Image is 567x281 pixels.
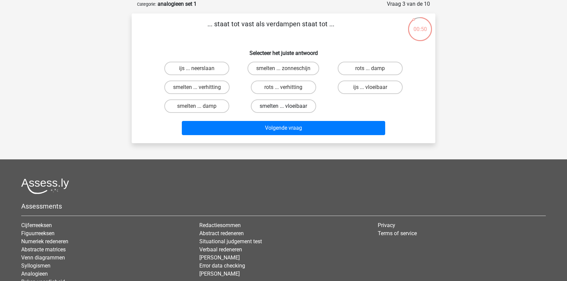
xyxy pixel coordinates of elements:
a: Cijferreeksen [21,222,52,228]
a: Analogieen [21,271,48,277]
h6: Selecteer het juiste antwoord [142,44,425,56]
button: Volgende vraag [182,121,386,135]
label: ijs ... vloeibaar [338,81,403,94]
a: Redactiesommen [199,222,241,228]
label: smelten ... zonneschijn [247,62,319,75]
a: Abstracte matrices [21,246,66,253]
div: 00:50 [407,17,433,33]
a: Abstract redeneren [199,230,244,237]
img: Assessly logo [21,178,69,194]
a: [PERSON_NAME] [199,254,240,261]
strong: analogieen set 1 [158,1,197,7]
a: Terms of service [378,230,417,237]
a: Privacy [378,222,395,228]
label: smelten ... verhitting [164,81,230,94]
label: smelten ... damp [164,99,229,113]
small: Categorie: [137,2,156,7]
label: rots ... damp [338,62,403,75]
label: smelten ... vloeibaar [251,99,316,113]
a: Error data checking [199,262,245,269]
a: Syllogismen [21,262,51,269]
a: Verbaal redeneren [199,246,242,253]
a: [PERSON_NAME] [199,271,240,277]
a: Situational judgement test [199,238,262,245]
a: Figuurreeksen [21,230,55,237]
a: Numeriek redeneren [21,238,68,245]
h5: Assessments [21,202,546,210]
a: Venn diagrammen [21,254,65,261]
label: ijs ... neerslaan [164,62,229,75]
label: rots ... verhitting [251,81,316,94]
p: ... staat tot vast als verdampen staat tot ... [142,19,399,39]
